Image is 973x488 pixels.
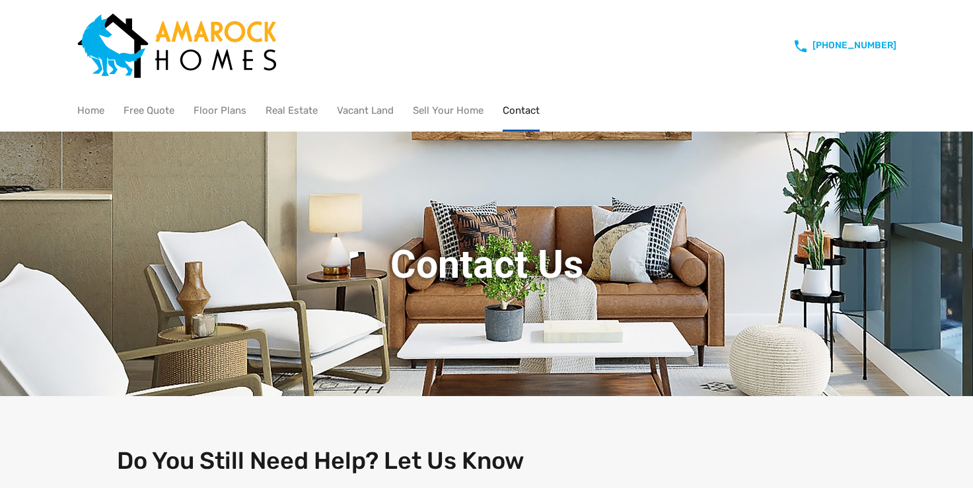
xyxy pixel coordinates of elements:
[77,13,276,78] img: Amarock Homes
[266,91,318,130] a: Real Estate
[503,91,540,130] a: Contact
[124,91,174,130] a: Free Quote
[413,91,484,130] a: Sell Your Home
[194,91,246,130] a: Floor Plans
[337,91,394,130] a: Vacant Land
[117,449,857,473] h2: Do You Still Need Help? Let Us Know
[812,40,896,51] a: [PHONE_NUMBER]
[77,245,896,284] h1: Contact Us
[77,91,104,130] a: Home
